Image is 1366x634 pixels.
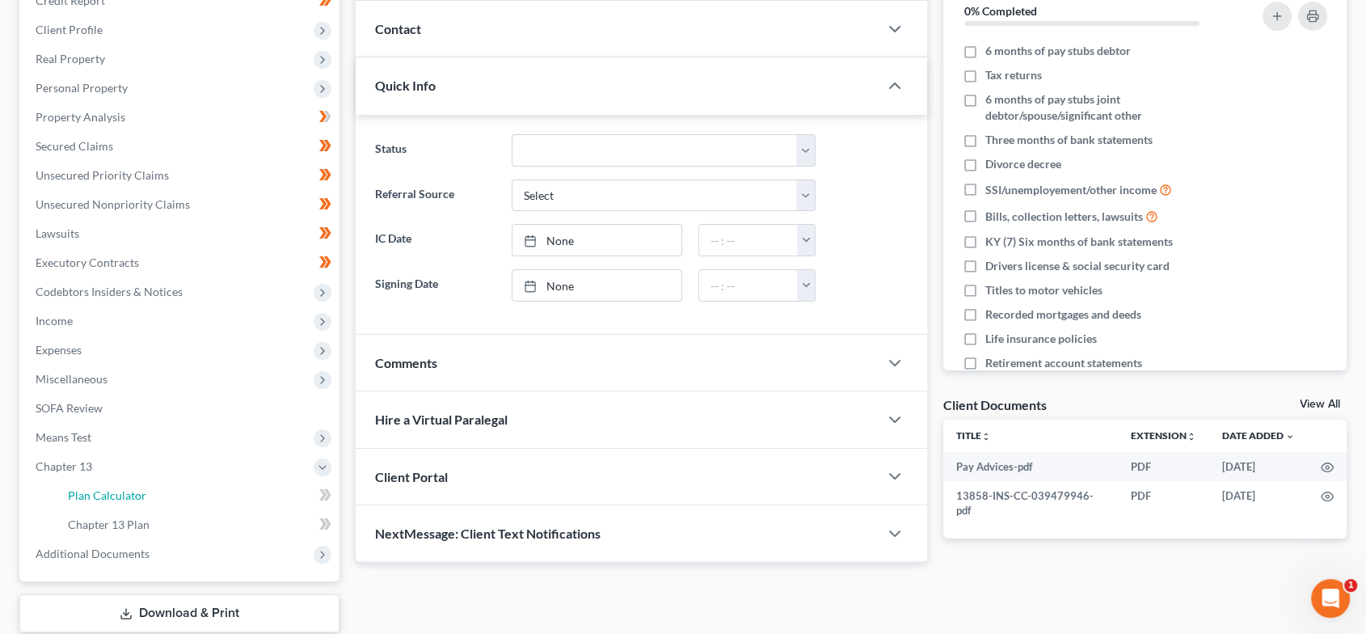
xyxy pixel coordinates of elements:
a: Lawsuits [23,219,339,248]
span: Retirement account statements [985,355,1142,371]
td: PDF [1118,452,1209,481]
span: Life insurance policies [985,331,1097,347]
a: Download & Print [19,594,339,632]
a: Unsecured Priority Claims [23,161,339,190]
a: None [512,225,681,256]
span: Plan Calculator [68,488,146,502]
span: Secured Claims [36,139,113,153]
span: Lawsuits [36,226,79,240]
span: Bills, collection letters, lawsuits [985,209,1143,225]
td: [DATE] [1209,452,1308,481]
span: Income [36,314,73,328]
span: Miscellaneous [36,372,108,386]
td: Pay Advices-pdf [943,452,1118,481]
iframe: Intercom live chat [1311,579,1350,618]
td: 13858-INS-CC-039479946-pdf [943,481,1118,526]
a: Unsecured Nonpriority Claims [23,190,339,219]
a: Chapter 13 Plan [55,510,339,539]
span: Quick Info [375,78,436,93]
a: Executory Contracts [23,248,339,277]
span: Chapter 13 Plan [68,518,150,531]
span: Recorded mortgages and deeds [985,306,1141,323]
span: 6 months of pay stubs debtor [985,43,1131,59]
label: Status [367,134,504,167]
span: Personal Property [36,81,128,95]
a: Property Analysis [23,103,339,132]
span: Executory Contracts [36,256,139,269]
a: None [512,270,681,301]
span: SSI/unemployement/other income [985,182,1157,198]
span: 6 months of pay stubs joint debtor/spouse/significant other [985,91,1233,124]
span: Chapter 13 [36,459,92,473]
input: -- : -- [699,270,797,301]
a: Date Added expand_more [1222,429,1295,442]
span: KY (7) Six months of bank statements [985,234,1173,250]
span: Comments [375,355,437,370]
a: Plan Calculator [55,481,339,510]
i: expand_more [1285,432,1295,442]
i: unfold_more [1187,432,1196,442]
span: Three months of bank statements [985,132,1153,148]
input: -- : -- [699,225,797,256]
span: Client Portal [375,469,448,484]
span: Client Profile [36,23,103,36]
a: View All [1300,399,1340,410]
label: Signing Date [367,269,504,302]
span: Unsecured Priority Claims [36,168,169,182]
label: IC Date [367,224,504,256]
span: Real Property [36,52,105,66]
div: Client Documents [943,396,1047,413]
a: SOFA Review [23,394,339,423]
i: unfold_more [981,432,991,442]
span: SOFA Review [36,401,103,415]
span: Means Test [36,430,91,444]
td: [DATE] [1209,481,1308,526]
span: Codebtors Insiders & Notices [36,285,183,298]
span: Expenses [36,343,82,357]
span: Drivers license & social security card [985,258,1170,274]
span: 1 [1344,579,1357,592]
span: Unsecured Nonpriority Claims [36,197,190,211]
span: Contact [375,21,421,36]
span: Property Analysis [36,110,125,124]
span: Tax returns [985,67,1042,83]
td: PDF [1118,481,1209,526]
span: Additional Documents [36,547,150,560]
a: Titleunfold_more [956,429,991,442]
span: Titles to motor vehicles [985,282,1102,298]
a: Secured Claims [23,132,339,161]
strong: 0% Completed [964,4,1037,18]
span: NextMessage: Client Text Notifications [375,526,601,541]
span: Divorce decree [985,156,1061,172]
a: Extensionunfold_more [1131,429,1196,442]
span: Hire a Virtual Paralegal [375,412,508,427]
label: Referral Source [367,180,504,212]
